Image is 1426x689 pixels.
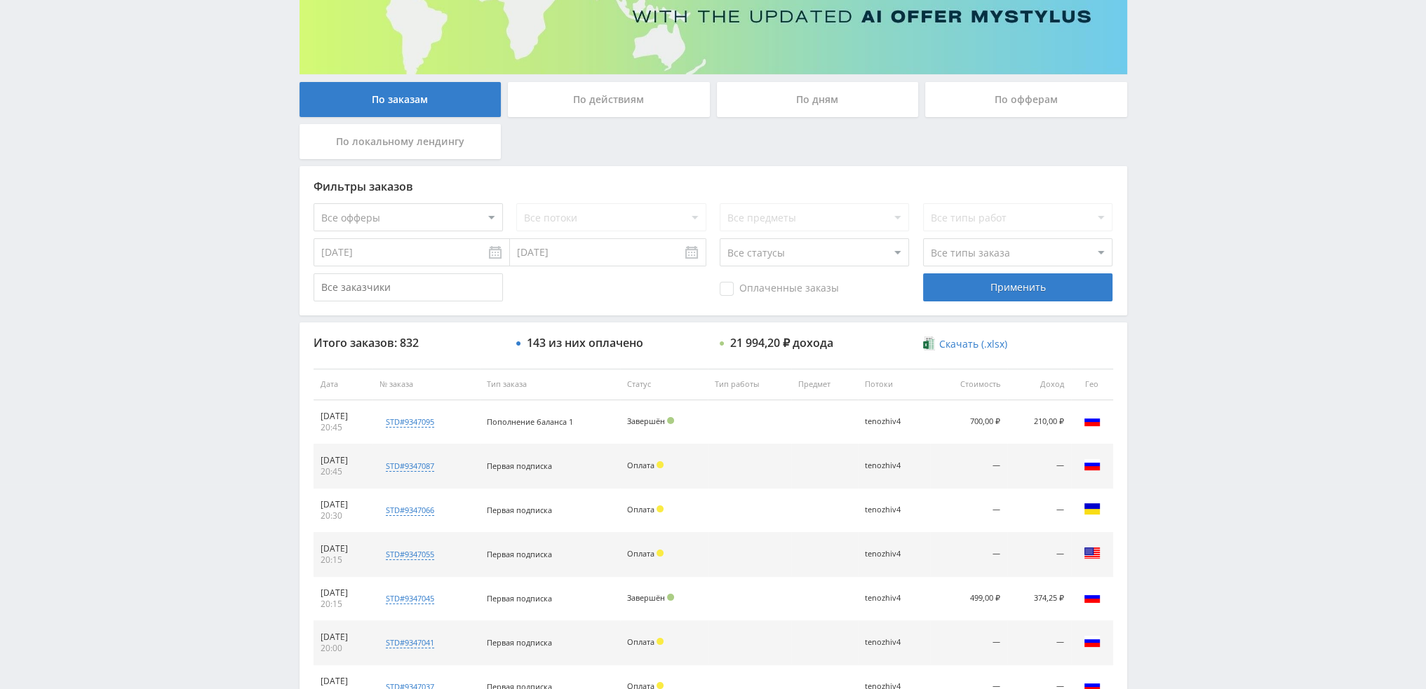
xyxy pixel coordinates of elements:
div: std#9347045 [386,593,434,604]
div: По заказам [300,82,502,117]
span: Первая подписка [487,593,552,603]
th: Статус [620,369,708,400]
a: Скачать (.xlsx) [923,337,1007,351]
td: — [930,533,1007,577]
th: Стоимость [930,369,1007,400]
th: Тип работы [708,369,791,400]
span: Оплата [627,548,654,559]
td: 210,00 ₽ [1007,400,1070,444]
div: 20:15 [321,599,366,610]
img: ukr.png [1084,500,1101,517]
td: — [1007,621,1070,665]
img: rus.png [1084,589,1101,606]
div: По локальному лендингу [300,124,502,159]
span: Оплата [627,460,654,470]
span: Оплата [627,636,654,647]
div: 20:30 [321,510,366,521]
div: std#9347055 [386,549,434,560]
div: 20:15 [321,554,366,566]
span: Оплаченные заказы [720,282,839,296]
div: По действиям [508,82,710,117]
span: Оплата [627,504,654,514]
span: Первая подписка [487,505,552,515]
img: xlsx [923,336,935,350]
div: По офферам [925,82,1127,117]
div: По дням [717,82,919,117]
span: Скачать (.xlsx) [939,339,1007,350]
div: [DATE] [321,499,366,510]
span: Подтвержден [667,417,674,424]
div: tenozhiv4 [865,550,923,559]
div: tenozhiv4 [865,638,923,647]
span: Холд [657,682,664,689]
th: Дата [314,369,373,400]
span: Первая подписка [487,637,552,648]
th: Предмет [791,369,858,400]
div: tenozhiv4 [865,505,923,514]
img: usa.png [1084,545,1101,561]
td: — [1007,444,1070,489]
div: [DATE] [321,543,366,554]
div: Итого заказов: 832 [314,336,503,349]
div: std#9347041 [386,637,434,648]
span: Завершён [627,592,665,603]
div: [DATE] [321,587,366,599]
td: — [930,621,1007,665]
div: 20:45 [321,466,366,477]
div: std#9347087 [386,461,434,472]
div: tenozhiv4 [865,594,923,603]
div: 20:45 [321,422,366,433]
span: Холд [657,550,664,557]
div: 143 из них оплачено [527,336,643,349]
th: Потоки [858,369,930,400]
span: Холд [657,638,664,645]
td: 700,00 ₽ [930,400,1007,444]
div: [DATE] [321,411,366,422]
div: [DATE] [321,455,366,466]
td: — [1007,533,1070,577]
img: rus.png [1084,412,1101,429]
td: — [1007,489,1070,533]
div: [DATE] [321,676,366,687]
th: Гео [1071,369,1113,400]
div: std#9347095 [386,416,434,428]
span: Пополнение баланса 1 [487,416,573,427]
td: — [930,489,1007,533]
div: Фильтры заказов [314,180,1113,193]
div: std#9347066 [386,505,434,516]
div: tenozhiv4 [865,461,923,470]
div: 20:00 [321,643,366,654]
img: rus.png [1084,633,1101,650]
img: rus.png [1084,456,1101,473]
div: tenozhiv4 [865,417,923,426]
td: 499,00 ₽ [930,577,1007,621]
div: [DATE] [321,632,366,643]
th: Доход [1007,369,1070,400]
span: Подтвержден [667,594,674,601]
th: № заказа [372,369,480,400]
td: — [930,444,1007,489]
td: 374,25 ₽ [1007,577,1070,621]
span: Первая подписка [487,461,552,471]
span: Холд [657,505,664,512]
th: Тип заказа [480,369,620,400]
span: Холд [657,461,664,468]
div: 21 994,20 ₽ дохода [730,336,833,349]
span: Первая подписка [487,549,552,559]
span: Завершён [627,416,665,426]
input: Все заказчики [314,273,503,301]
div: Применить [923,273,1112,301]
